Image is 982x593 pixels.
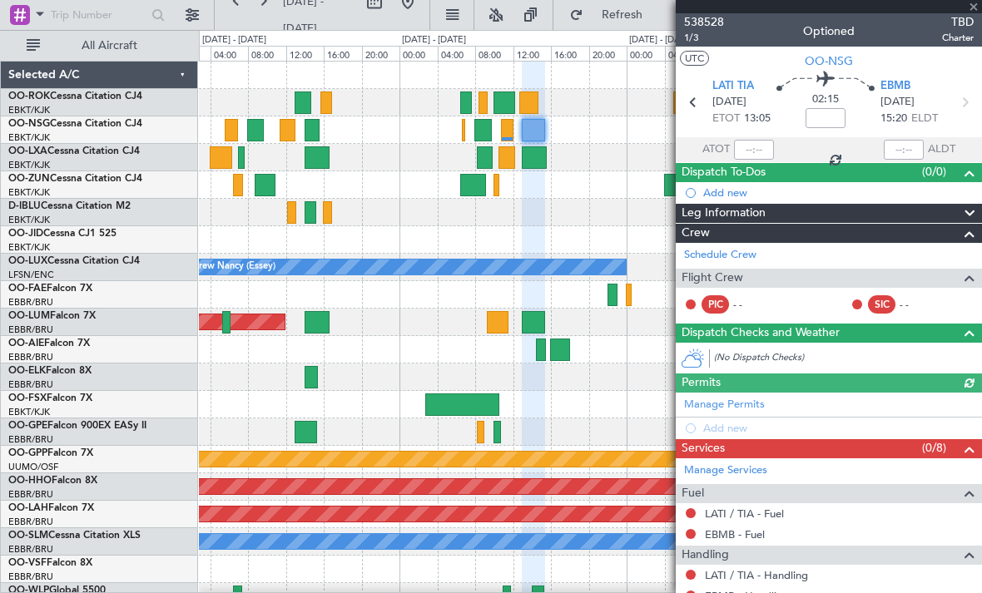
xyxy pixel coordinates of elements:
span: 1/3 [684,31,724,45]
span: Crew [682,224,710,243]
div: PIC [702,295,729,314]
span: Fuel [682,484,704,503]
span: All Aircraft [43,40,176,52]
span: OO-NSG [805,52,853,70]
span: OO-ELK [8,366,46,376]
div: [DATE] - [DATE] [202,33,266,47]
div: 04:00 [438,46,476,61]
div: 12:00 [286,46,325,61]
span: 538528 [684,13,724,31]
a: OO-LXACessna Citation CJ4 [8,146,140,156]
a: EBBR/BRU [8,488,53,501]
span: OO-AIE [8,339,44,348]
div: No Crew Nancy (Essey) [176,254,275,279]
a: LATI / TIA - Handling [705,568,808,582]
div: 04:00 [665,46,703,61]
span: OO-VSF [8,558,47,568]
span: OO-JID [8,229,43,239]
span: (0/8) [922,439,946,457]
span: EBMB [880,78,910,95]
span: 13:05 [744,111,771,127]
a: OO-AIEFalcon 7X [8,339,90,348]
div: 20:00 [362,46,400,61]
a: OO-VSFFalcon 8X [8,558,92,568]
input: Trip Number [51,2,146,27]
div: 08:00 [248,46,286,61]
span: [DATE] [712,94,746,111]
span: OO-FSX [8,393,47,403]
span: ALDT [928,141,955,158]
span: Services [682,439,725,458]
a: D-IBLUCessna Citation M2 [8,201,131,211]
span: ATOT [702,141,730,158]
a: OO-NSGCessna Citation CJ4 [8,119,142,129]
span: OO-LUX [8,256,47,266]
span: OO-LAH [8,503,48,513]
span: Refresh [587,9,657,21]
span: [DATE] [880,94,915,111]
a: EBKT/KJK [8,104,50,116]
a: EBBR/BRU [8,378,53,391]
a: EBBR/BRU [8,433,53,446]
span: OO-GPP [8,448,47,458]
button: All Aircraft [18,32,181,59]
div: 16:00 [324,46,362,61]
a: EBBR/BRU [8,571,53,583]
div: 16:00 [551,46,589,61]
a: EBBR/BRU [8,296,53,309]
div: 00:00 [627,46,665,61]
a: LFSN/ENC [8,269,54,281]
a: EBBR/BRU [8,351,53,363]
a: OO-GPPFalcon 7X [8,448,93,458]
div: Optioned [803,22,855,40]
a: OO-LUMFalcon 7X [8,311,96,321]
span: OO-GPE [8,421,47,431]
div: 04:00 [211,46,249,61]
span: OO-NSG [8,119,50,129]
a: OO-HHOFalcon 8X [8,476,97,486]
div: 00:00 [399,46,438,61]
span: Charter [942,31,974,45]
span: OO-LUM [8,311,50,321]
span: 02:15 [812,91,839,108]
a: OO-ELKFalcon 8X [8,366,92,376]
div: 20:00 [589,46,627,61]
span: Flight Crew [682,269,743,288]
span: TBD [942,13,974,31]
a: OO-LAHFalcon 7X [8,503,94,513]
span: OO-FAE [8,284,47,294]
div: - - [733,297,771,312]
span: Leg Information [682,204,766,223]
a: Manage Services [684,462,767,479]
span: OO-ZUN [8,174,50,184]
span: OO-SLM [8,531,48,541]
a: EBMB - Fuel [705,527,765,541]
div: SIC [868,295,895,314]
div: Add new [703,185,974,200]
a: OO-GPEFalcon 900EX EASy II [8,421,146,431]
span: LATI TIA [712,78,754,95]
span: Dispatch Checks and Weather [682,324,840,343]
a: EBKT/KJK [8,131,50,144]
a: EBKT/KJK [8,159,50,171]
div: - - [900,297,937,312]
span: ETOT [712,111,740,127]
a: OO-JIDCessna CJ1 525 [8,229,117,239]
a: OO-FAEFalcon 7X [8,284,92,294]
span: Handling [682,546,729,565]
button: Refresh [562,2,662,28]
span: OO-LXA [8,146,47,156]
span: ELDT [911,111,938,127]
span: (0/0) [922,163,946,180]
a: EBKT/KJK [8,186,50,199]
div: [DATE] - [DATE] [629,33,693,47]
a: EBBR/BRU [8,516,53,528]
span: OO-HHO [8,476,52,486]
a: OO-LUXCessna Citation CJ4 [8,256,140,266]
a: EBKT/KJK [8,241,50,254]
a: EBBR/BRU [8,324,53,336]
a: EBBR/BRU [8,543,53,556]
a: UUMO/OSF [8,461,58,473]
a: OO-FSXFalcon 7X [8,393,92,403]
span: Dispatch To-Dos [682,163,766,182]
